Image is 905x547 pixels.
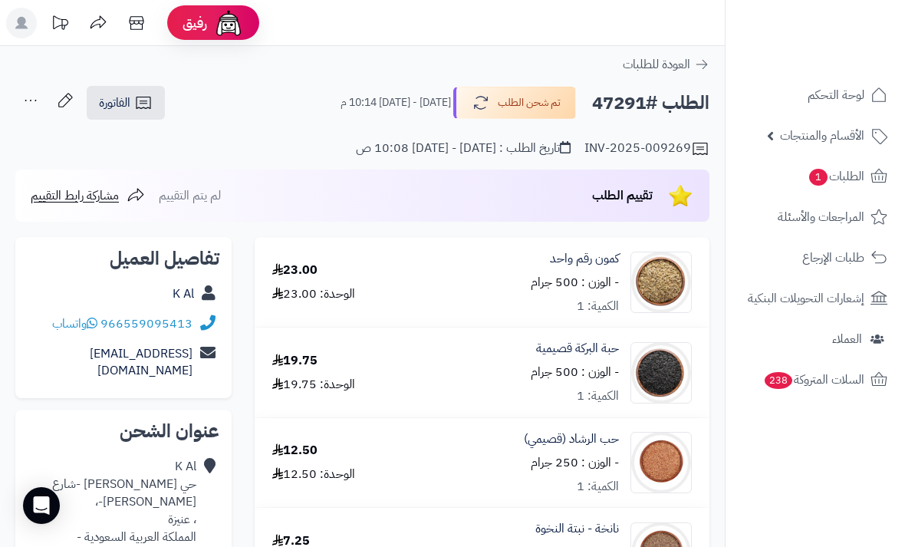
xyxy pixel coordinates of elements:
h2: الطلب #47291 [592,87,709,119]
button: تم شحن الطلب [453,87,576,119]
span: مشاركة رابط التقييم [31,186,119,205]
span: الفاتورة [99,94,130,112]
img: black%20caraway-90x90.jpg [631,342,691,404]
div: تاريخ الطلب : [DATE] - [DATE] 10:08 ص [356,140,571,157]
div: الوحدة: 19.75 [272,376,355,394]
a: العودة للطلبات [623,55,709,74]
a: تحديثات المنصة [41,8,79,42]
small: - الوزن : 500 جرام [531,273,619,292]
a: حبة البركة قصيمية [536,340,619,358]
div: Open Intercom Messenger [23,487,60,524]
a: مشاركة رابط التقييم [31,186,145,205]
span: تقييم الطلب [592,186,653,205]
a: واتساب [52,315,97,333]
a: 966559095413 [100,315,193,333]
div: INV-2025-009269 [584,140,709,158]
span: المراجعات والأسئلة [778,206,864,228]
div: 19.75 [272,352,318,370]
span: الطلبات [808,166,864,187]
a: نانخة - نبتة النخوة [535,520,619,538]
small: - الوزن : 500 جرام [531,363,619,381]
span: لم يتم التقييم [159,186,221,205]
div: 23.00 [272,262,318,279]
a: العملاء [735,321,896,358]
a: الفاتورة [87,86,165,120]
div: الكمية: 1 [577,387,619,405]
a: السلات المتروكة238 [735,361,896,398]
span: رفيق [183,14,207,32]
small: - الوزن : 250 جرام [531,453,619,472]
h2: عنوان الشحن [28,422,219,440]
a: حب الرشاد (قصيمي) [524,430,619,448]
img: logo-2.png [801,12,890,44]
a: طلبات الإرجاع [735,239,896,276]
span: الأقسام والمنتجات [780,125,864,147]
div: الوحدة: 23.00 [272,285,355,303]
span: العملاء [832,328,862,350]
a: كمون رقم واحد [550,250,619,268]
span: السلات المتروكة [763,369,864,390]
span: لوحة التحكم [808,84,864,106]
span: طلبات الإرجاع [802,247,864,269]
div: 12.50 [272,442,318,460]
div: الوحدة: 12.50 [272,466,355,483]
img: Cumin-90x90.jpg [631,252,691,313]
img: 1628192660-Cress-90x90.jpg [631,432,691,493]
a: المراجعات والأسئلة [735,199,896,236]
span: العودة للطلبات [623,55,690,74]
span: إشعارات التحويلات البنكية [748,288,864,309]
div: الكمية: 1 [577,478,619,496]
h2: تفاصيل العميل [28,249,219,268]
span: 1 [809,169,828,186]
span: 238 [765,372,792,389]
a: الطلبات1 [735,158,896,195]
a: [EMAIL_ADDRESS][DOMAIN_NAME] [90,344,193,381]
a: إشعارات التحويلات البنكية [735,280,896,317]
div: الكمية: 1 [577,298,619,315]
small: [DATE] - [DATE] 10:14 م [341,95,451,110]
img: ai-face.png [213,8,244,38]
a: لوحة التحكم [735,77,896,114]
a: K Al [173,285,194,303]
